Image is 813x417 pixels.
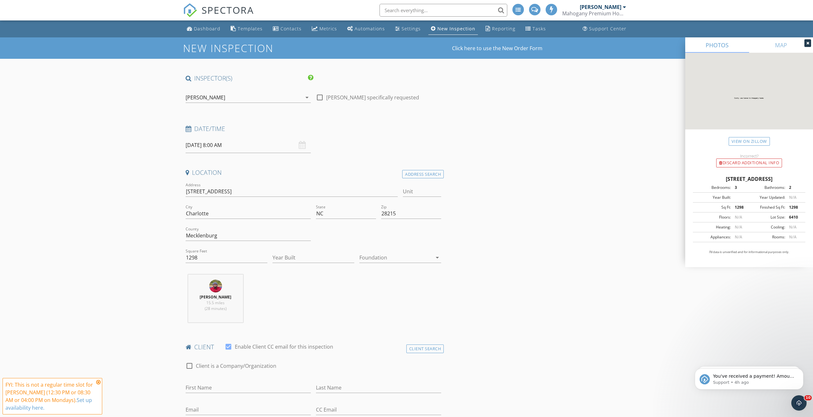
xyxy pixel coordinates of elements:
[749,224,785,230] div: Cooling:
[428,23,478,35] a: New Inspection
[238,26,263,32] div: Templates
[209,280,222,292] img: 20221122_120445_2.jpg
[731,185,749,190] div: 3
[589,26,626,32] div: Support Center
[735,224,742,230] span: N/A
[685,153,813,158] div: Incorrect?
[580,23,629,35] a: Support Center
[735,234,742,240] span: N/A
[28,25,110,30] p: Message from Support, sent 4h ago
[785,214,803,220] div: 6410
[228,23,265,35] a: Templates
[194,26,220,32] div: Dashboard
[693,250,805,254] p: All data is unverified and for informational purposes only.
[695,214,731,220] div: Floors:
[789,195,796,200] span: N/A
[695,195,731,200] div: Year Built:
[402,26,421,32] div: Settings
[492,26,515,32] div: Reporting
[523,23,548,35] a: Tasks
[789,234,796,240] span: N/A
[791,395,807,411] iframe: Intercom live chat
[28,19,109,100] span: You've received a payment! Amount $150.00 Fee $4.43 Net $145.57 Transaction # pi_3SCSYkK7snlDGpRF...
[749,214,785,220] div: Lot Size:
[749,37,813,53] a: MAP
[205,306,226,311] span: (28 minutes)
[685,53,813,145] img: streetview
[345,23,387,35] a: Automations (Advanced)
[402,170,444,179] div: Address Search
[685,355,813,400] iframe: Intercom notifications message
[355,26,385,32] div: Automations
[695,234,731,240] div: Appliances:
[685,37,749,53] a: PHOTOS
[319,26,337,32] div: Metrics
[452,46,542,51] a: Click here to use the New Order Form
[749,205,785,210] div: Finished Sq Ft:
[202,3,254,17] span: SPECTORA
[309,23,340,35] a: Metrics
[433,254,441,261] i: arrow_drop_down
[184,23,223,35] a: Dashboard
[695,205,731,210] div: Sq Ft:
[437,26,475,32] div: New Inspection
[716,158,782,167] div: Discard Additional info
[785,185,803,190] div: 2
[5,381,94,412] div: FYI: This is not a regular time slot for [PERSON_NAME] (12:30 PM or 08:30 AM or 04:00 PM on Monda...
[533,26,546,32] div: Tasks
[280,26,302,32] div: Contacts
[183,3,197,17] img: The Best Home Inspection Software - Spectora
[695,224,731,230] div: Heating:
[749,195,785,200] div: Year Updated:
[580,4,621,10] div: [PERSON_NAME]
[785,205,803,210] div: 1298
[270,23,304,35] a: Contacts
[562,10,626,17] div: Mahogany Premium Home Inspections
[749,234,785,240] div: Rooms:
[186,168,441,177] h4: Location
[326,94,419,101] label: [PERSON_NAME] specifically requested
[186,137,311,153] input: Select date
[186,95,225,100] div: [PERSON_NAME]
[186,343,441,351] h4: client
[393,23,423,35] a: Settings
[749,185,785,190] div: Bathrooms:
[406,344,444,353] div: Client Search
[804,395,812,400] span: 10
[196,363,276,369] label: Client is a Company/Organization
[186,74,313,82] h4: INSPECTOR(S)
[200,294,231,300] strong: [PERSON_NAME]
[729,137,770,146] a: View on Zillow
[483,23,518,35] a: Reporting
[186,125,441,133] h4: Date/Time
[183,9,254,22] a: SPECTORA
[206,300,225,305] span: 15.5 miles
[380,4,507,17] input: Search everything...
[695,185,731,190] div: Bedrooms:
[303,94,311,101] i: arrow_drop_down
[735,214,742,220] span: N/A
[731,205,749,210] div: 1298
[789,224,796,230] span: N/A
[693,175,805,183] div: [STREET_ADDRESS]
[235,344,333,350] label: Enable Client CC email for this inspection
[183,42,325,54] h1: New Inspection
